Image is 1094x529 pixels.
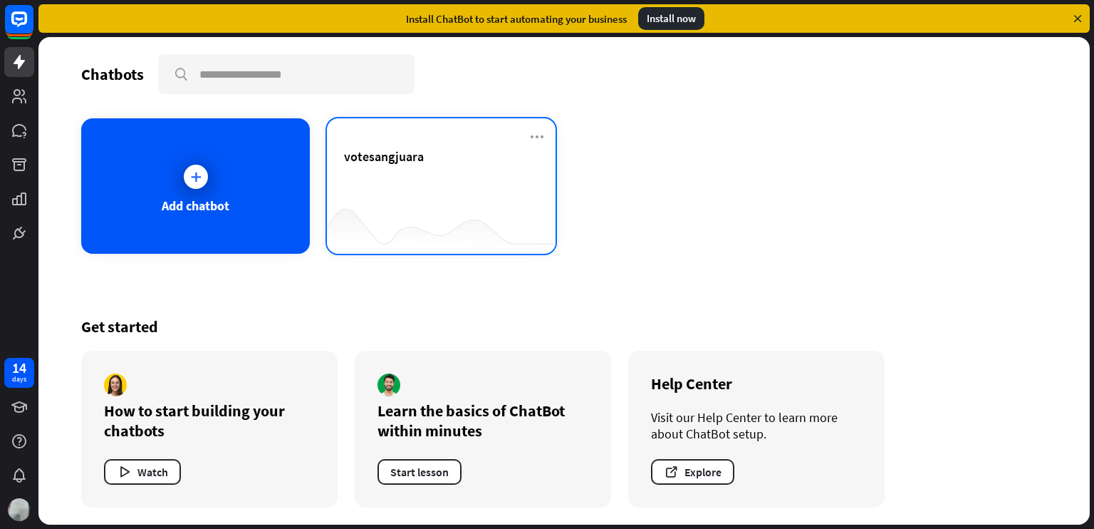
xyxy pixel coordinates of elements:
a: 14 days [4,358,34,388]
button: Watch [104,459,181,485]
div: Help Center [651,374,862,394]
button: Start lesson [377,459,462,485]
div: Add chatbot [162,197,229,214]
img: author [104,374,127,396]
div: 14 [12,361,26,374]
div: Visit our Help Center to learn more about ChatBot setup. [651,409,862,442]
span: votesangjuara [344,148,424,165]
div: Chatbots [81,64,144,84]
div: How to start building your chatbots [104,401,315,441]
img: author [377,374,400,396]
div: Install now [638,7,704,30]
div: Learn the basics of ChatBot within minutes [377,401,588,441]
div: Get started [81,317,1047,337]
div: Install ChatBot to start automating your business [406,12,627,26]
button: Open LiveChat chat widget [11,6,54,48]
button: Explore [651,459,734,485]
div: days [12,374,26,384]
